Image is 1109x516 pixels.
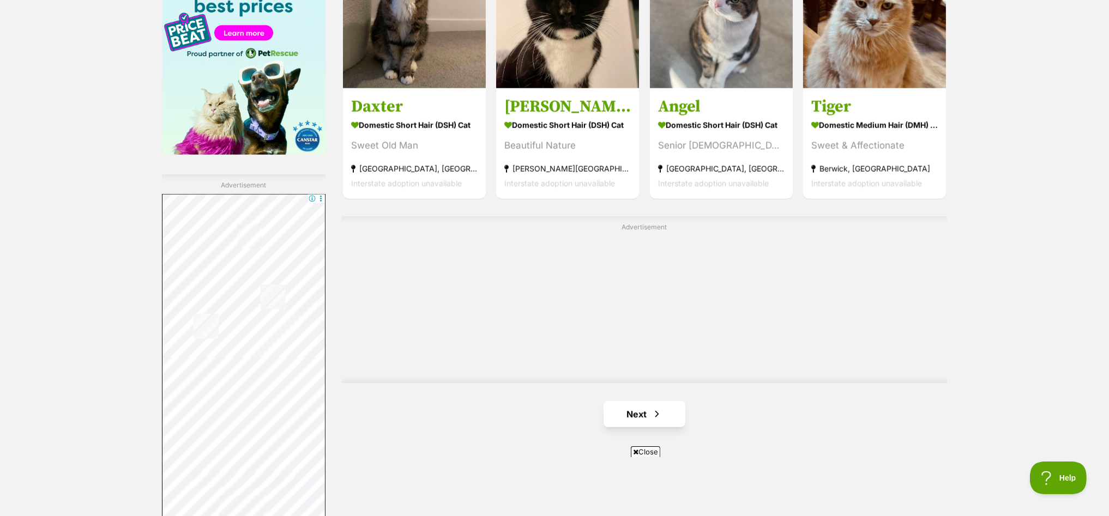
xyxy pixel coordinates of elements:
h3: [PERSON_NAME] [504,96,631,117]
strong: Domestic Short Hair (DSH) Cat [504,117,631,133]
div: Sweet & Affectionate [811,138,938,153]
span: Interstate adoption unavailable [811,179,922,188]
strong: [PERSON_NAME][GEOGRAPHIC_DATA] [504,161,631,176]
nav: Pagination [342,401,947,427]
h3: Daxter [351,96,478,117]
a: Next page [604,401,685,427]
a: Daxter Domestic Short Hair (DSH) Cat Sweet Old Man [GEOGRAPHIC_DATA], [GEOGRAPHIC_DATA] Interstat... [343,88,486,199]
div: Beautiful Nature [504,138,631,153]
h3: Angel [658,96,785,117]
span: Interstate adoption unavailable [658,179,769,188]
span: Close [631,446,660,457]
a: [PERSON_NAME] Domestic Short Hair (DSH) Cat Beautiful Nature [PERSON_NAME][GEOGRAPHIC_DATA] Inter... [496,88,639,199]
iframe: Advertisement [380,236,909,372]
span: Interstate adoption unavailable [504,179,615,188]
strong: Domestic Short Hair (DSH) Cat [658,117,785,133]
div: Advertisement [342,216,947,384]
iframe: Advertisement [290,462,819,511]
strong: Berwick, [GEOGRAPHIC_DATA] [811,161,938,176]
span: Interstate adoption unavailable [351,179,462,188]
div: Senior [DEMOGRAPHIC_DATA]! [658,138,785,153]
iframe: Help Scout Beacon - Open [1030,462,1087,494]
strong: Domestic Medium Hair (DMH) Cat [811,117,938,133]
strong: Domestic Short Hair (DSH) Cat [351,117,478,133]
a: Angel Domestic Short Hair (DSH) Cat Senior [DEMOGRAPHIC_DATA]! [GEOGRAPHIC_DATA], [GEOGRAPHIC_DAT... [650,88,793,199]
div: Sweet Old Man [351,138,478,153]
strong: [GEOGRAPHIC_DATA], [GEOGRAPHIC_DATA] [351,161,478,176]
a: Tiger Domestic Medium Hair (DMH) Cat Sweet & Affectionate Berwick, [GEOGRAPHIC_DATA] Interstate a... [803,88,946,199]
strong: [GEOGRAPHIC_DATA], [GEOGRAPHIC_DATA] [658,161,785,176]
h3: Tiger [811,96,938,117]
